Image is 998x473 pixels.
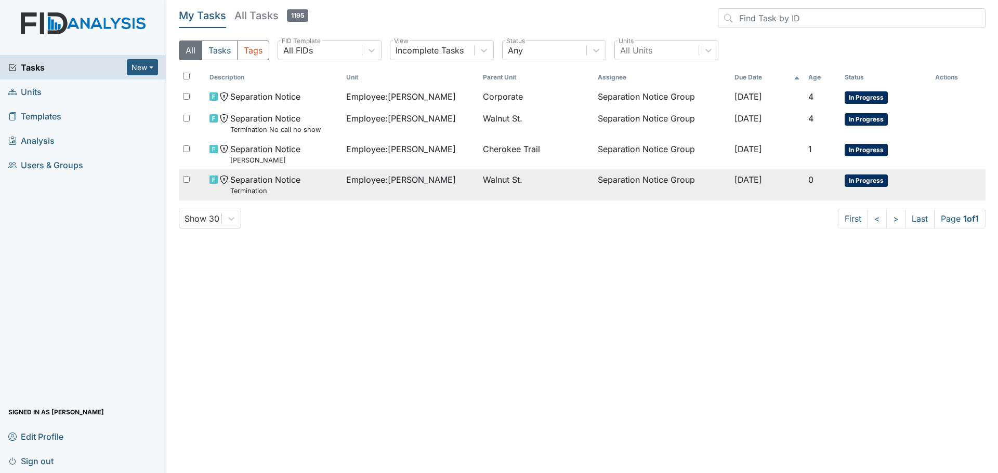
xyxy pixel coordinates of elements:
[620,44,652,57] div: All Units
[287,9,308,22] span: 1195
[346,173,456,186] span: Employee : [PERSON_NAME]
[804,69,841,86] th: Toggle SortBy
[346,90,456,103] span: Employee : [PERSON_NAME]
[734,144,762,154] span: [DATE]
[718,8,986,28] input: Find Task by ID
[8,108,61,124] span: Templates
[179,40,202,60] button: All
[237,40,269,60] button: Tags
[205,69,342,86] th: Toggle SortBy
[342,69,479,86] th: Toggle SortBy
[845,91,888,104] span: In Progress
[127,59,158,75] button: New
[179,8,226,23] h5: My Tasks
[868,209,887,228] a: <
[734,113,762,124] span: [DATE]
[483,143,540,155] span: Cherokee Trail
[234,8,308,23] h5: All Tasks
[934,209,986,228] span: Page
[483,173,522,186] span: Walnut St.
[185,212,219,225] div: Show 30
[483,90,523,103] span: Corporate
[838,209,986,228] nav: task-pagination
[8,61,127,74] a: Tasks
[508,44,523,57] div: Any
[594,139,730,169] td: Separation Notice Group
[594,69,730,86] th: Assignee
[808,91,813,102] span: 4
[8,132,55,148] span: Analysis
[483,112,522,125] span: Walnut St.
[734,91,762,102] span: [DATE]
[8,404,104,420] span: Signed in as [PERSON_NAME]
[594,169,730,200] td: Separation Notice Group
[963,213,979,224] strong: 1 of 1
[230,155,300,165] small: [PERSON_NAME]
[8,453,54,469] span: Sign out
[230,186,300,196] small: Termination
[838,209,868,228] a: First
[202,40,238,60] button: Tasks
[594,86,730,108] td: Separation Notice Group
[734,174,762,185] span: [DATE]
[808,144,812,154] span: 1
[8,428,63,444] span: Edit Profile
[841,69,931,86] th: Toggle SortBy
[230,173,300,196] span: Separation Notice Termination
[283,44,313,57] div: All FIDs
[8,84,42,100] span: Units
[931,69,983,86] th: Actions
[230,143,300,165] span: Separation Notice Daryl
[845,174,888,187] span: In Progress
[594,108,730,139] td: Separation Notice Group
[230,125,321,134] small: Termination No call no show
[905,209,935,228] a: Last
[179,40,269,60] div: Type filter
[886,209,905,228] a: >
[808,113,813,124] span: 4
[396,44,464,57] div: Incomplete Tasks
[230,112,321,134] span: Separation Notice Termination No call no show
[346,112,456,125] span: Employee : [PERSON_NAME]
[479,69,594,86] th: Toggle SortBy
[8,157,83,173] span: Users & Groups
[230,90,300,103] span: Separation Notice
[845,113,888,126] span: In Progress
[730,69,804,86] th: Toggle SortBy
[845,144,888,156] span: In Progress
[346,143,456,155] span: Employee : [PERSON_NAME]
[183,73,190,79] input: Toggle All Rows Selected
[808,174,813,185] span: 0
